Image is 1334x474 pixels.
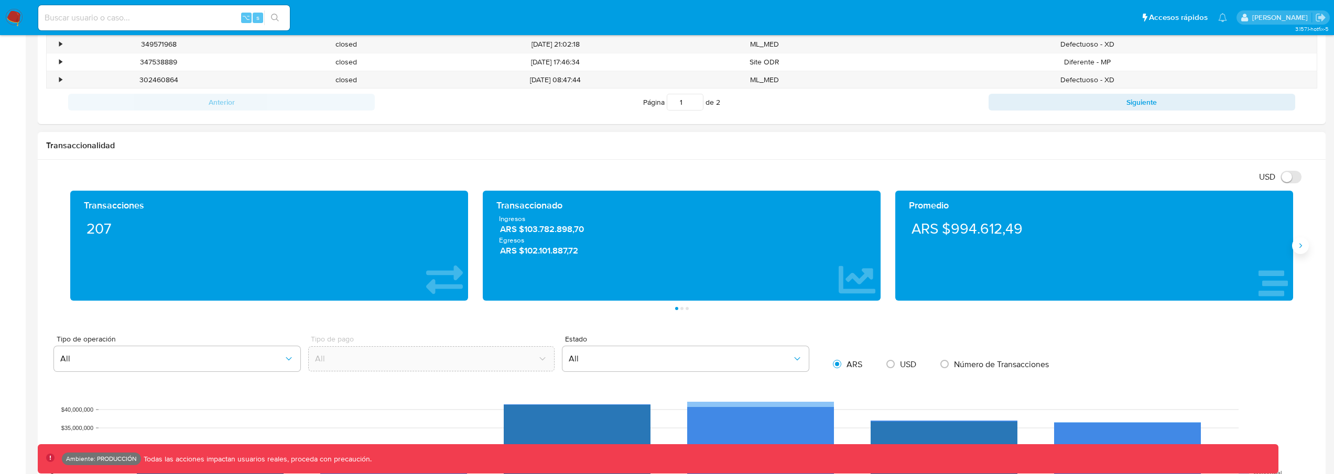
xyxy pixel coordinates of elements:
div: Defectuoso - XD [859,36,1317,53]
div: ML_MED [671,71,859,89]
span: ⌥ [242,13,250,23]
span: 3.157.1-hotfix-5 [1295,25,1329,33]
div: 349571968 [65,36,253,53]
div: closed [253,36,440,53]
div: • [59,75,62,85]
div: • [59,57,62,67]
button: Siguiente [989,94,1295,111]
a: Notificaciones [1218,13,1227,22]
span: Página de [643,94,720,111]
div: 302460864 [65,71,253,89]
div: closed [253,71,440,89]
div: Defectuoso - XD [859,71,1317,89]
p: Todas las acciones impactan usuarios reales, proceda con precaución. [141,454,372,464]
div: [DATE] 17:46:34 [440,53,671,71]
button: search-icon [264,10,286,25]
h1: Transaccionalidad [46,140,1317,151]
div: ML_MED [671,36,859,53]
div: Diferente - MP [859,53,1317,71]
div: Site ODR [671,53,859,71]
span: Accesos rápidos [1149,12,1208,23]
input: Buscar usuario o caso... [38,11,290,25]
span: s [256,13,259,23]
div: • [59,39,62,49]
div: 347538889 [65,53,253,71]
div: [DATE] 21:02:18 [440,36,671,53]
p: Ambiente: PRODUCCIÓN [66,457,137,461]
div: [DATE] 08:47:44 [440,71,671,89]
button: Anterior [68,94,375,111]
a: Salir [1315,12,1326,23]
p: kevin.palacios@mercadolibre.com [1252,13,1311,23]
span: 2 [716,97,720,107]
div: closed [253,53,440,71]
